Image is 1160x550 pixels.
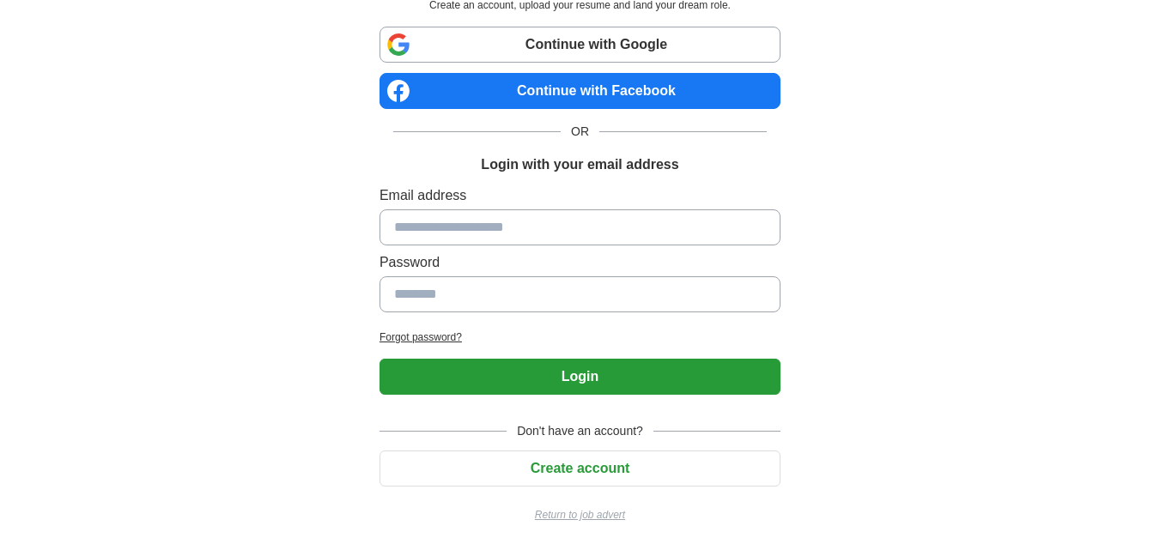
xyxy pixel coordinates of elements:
[380,73,780,109] a: Continue with Facebook
[507,422,653,440] span: Don't have an account?
[561,123,599,141] span: OR
[380,359,780,395] button: Login
[380,252,780,273] label: Password
[380,450,780,487] button: Create account
[481,154,678,175] h1: Login with your email address
[380,507,780,523] a: Return to job advert
[380,185,780,206] label: Email address
[380,461,780,475] a: Create account
[380,329,780,345] a: Forgot password?
[380,27,780,63] a: Continue with Google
